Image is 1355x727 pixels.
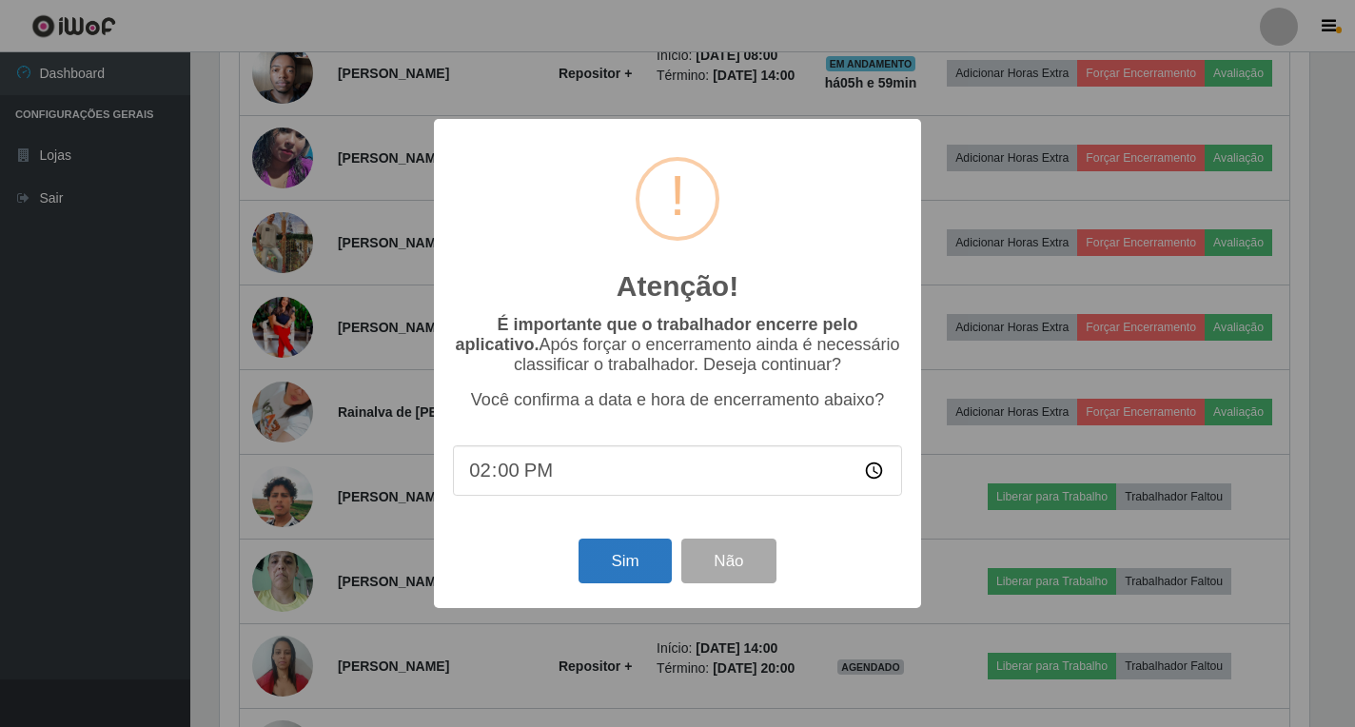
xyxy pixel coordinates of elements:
h2: Atenção! [617,269,738,304]
button: Não [681,539,776,583]
button: Sim [579,539,671,583]
b: É importante que o trabalhador encerre pelo aplicativo. [455,315,857,354]
p: Após forçar o encerramento ainda é necessário classificar o trabalhador. Deseja continuar? [453,315,902,375]
p: Você confirma a data e hora de encerramento abaixo? [453,390,902,410]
